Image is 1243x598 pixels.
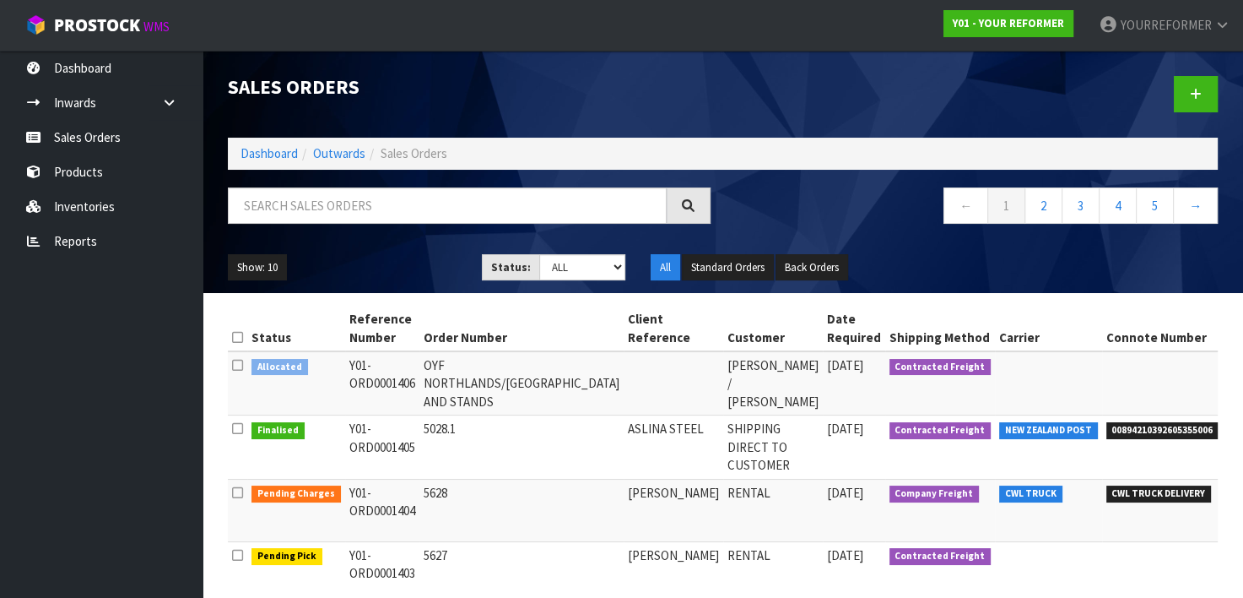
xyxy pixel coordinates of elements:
[1106,422,1219,439] span: 00894210392605355006
[953,16,1064,30] strong: Y01 - YOUR REFORMER
[827,485,863,501] span: [DATE]
[889,422,992,439] span: Contracted Freight
[143,19,170,35] small: WMS
[827,547,863,563] span: [DATE]
[651,254,680,281] button: All
[1121,17,1212,33] span: YOURREFORMER
[995,306,1102,351] th: Carrier
[345,351,419,416] td: Y01-ORD0001406
[313,145,365,161] a: Outwards
[381,145,447,161] span: Sales Orders
[419,416,624,479] td: 5028.1
[736,188,1219,229] nav: Page navigation
[228,254,287,281] button: Show: 10
[25,14,46,35] img: cube-alt.png
[251,422,305,439] span: Finalised
[419,306,624,351] th: Order Number
[889,359,992,376] span: Contracted Freight
[240,145,298,161] a: Dashboard
[247,306,345,351] th: Status
[723,479,823,541] td: RENTAL
[54,14,140,36] span: ProStock
[345,416,419,479] td: Y01-ORD0001405
[228,76,711,98] h1: Sales Orders
[251,359,308,376] span: Allocated
[624,479,723,541] td: [PERSON_NAME]
[723,306,823,351] th: Customer
[943,188,988,224] a: ←
[723,351,823,416] td: [PERSON_NAME] / [PERSON_NAME]
[723,416,823,479] td: SHIPPING DIRECT TO CUSTOMER
[624,306,723,351] th: Client Reference
[999,486,1062,503] span: CWL TRUCK
[776,254,848,281] button: Back Orders
[419,351,624,416] td: OYF NORTHLANDS/[GEOGRAPHIC_DATA] AND STANDS
[889,486,980,503] span: Company Freight
[827,357,863,373] span: [DATE]
[987,188,1025,224] a: 1
[1173,188,1218,224] a: →
[885,306,996,351] th: Shipping Method
[345,479,419,541] td: Y01-ORD0001404
[228,188,667,224] input: Search sales orders
[999,422,1098,439] span: NEW ZEALAND POST
[1106,486,1212,503] span: CWL TRUCK DELIVERY
[419,479,624,541] td: 5628
[1062,188,1100,224] a: 3
[251,486,341,503] span: Pending Charges
[823,306,885,351] th: Date Required
[251,548,322,565] span: Pending Pick
[1136,188,1174,224] a: 5
[889,548,992,565] span: Contracted Freight
[624,416,723,479] td: ASLINA STEEL
[1102,306,1224,351] th: Connote Number
[345,306,419,351] th: Reference Number
[491,260,531,275] strong: Status:
[827,421,863,437] span: [DATE]
[1024,188,1062,224] a: 2
[1099,188,1137,224] a: 4
[682,254,774,281] button: Standard Orders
